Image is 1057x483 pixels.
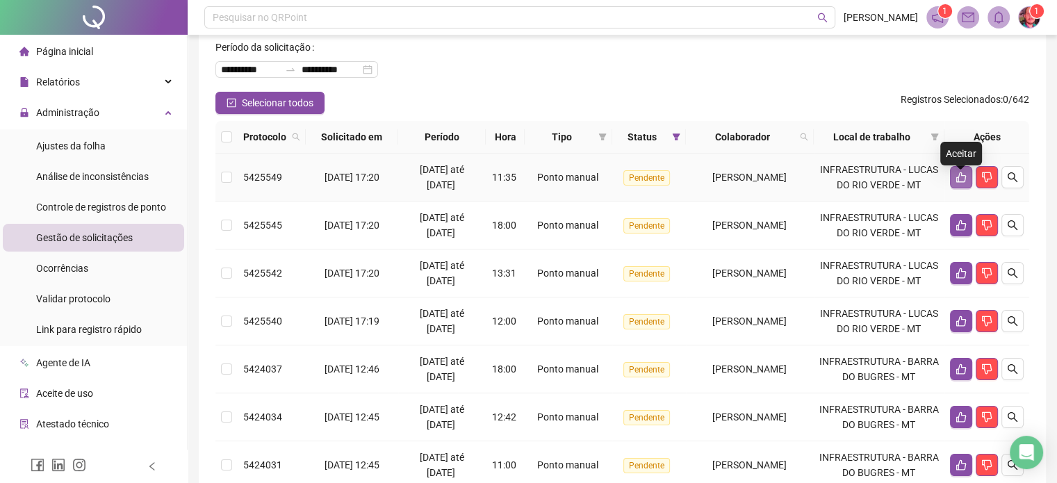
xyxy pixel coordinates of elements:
[492,363,516,375] span: 18:00
[420,452,464,478] span: [DATE] até [DATE]
[1019,7,1040,28] img: 78572
[956,268,967,279] span: like
[537,363,598,375] span: Ponto manual
[940,142,982,165] div: Aceitar
[492,316,516,327] span: 12:00
[325,316,379,327] span: [DATE] 17:19
[243,363,282,375] span: 5424037
[712,363,787,375] span: [PERSON_NAME]
[712,411,787,423] span: [PERSON_NAME]
[325,411,379,423] span: [DATE] 12:45
[623,314,670,329] span: Pendente
[1007,363,1018,375] span: search
[797,126,811,147] span: search
[1007,411,1018,423] span: search
[36,202,166,213] span: Controle de registros de ponto
[819,129,925,145] span: Local de trabalho
[1007,220,1018,231] span: search
[325,268,379,279] span: [DATE] 17:20
[36,357,90,368] span: Agente de IA
[36,324,142,335] span: Link para registro rápido
[486,121,525,154] th: Hora
[36,449,98,460] span: Gerar QRCode
[537,220,598,231] span: Ponto manual
[712,459,787,470] span: [PERSON_NAME]
[1030,4,1044,18] sup: Atualize o seu contato no menu Meus Dados
[36,263,88,274] span: Ocorrências
[1007,172,1018,183] span: search
[901,92,1029,114] span: : 0 / 642
[36,171,149,182] span: Análise de inconsistências
[618,129,666,145] span: Status
[420,164,464,190] span: [DATE] até [DATE]
[325,220,379,231] span: [DATE] 17:20
[243,220,282,231] span: 5425545
[243,268,282,279] span: 5425542
[814,393,944,441] td: INFRAESTRUTURA - BARRA DO BUGRES - MT
[19,388,29,398] span: audit
[147,461,157,471] span: left
[215,92,325,114] button: Selecionar todos
[981,363,992,375] span: dislike
[956,411,967,423] span: like
[691,129,794,145] span: Colaborador
[36,107,99,118] span: Administração
[31,458,44,472] span: facebook
[669,126,683,147] span: filter
[227,98,236,108] span: check-square
[530,129,593,145] span: Tipo
[36,140,106,152] span: Ajustes da folha
[938,4,952,18] sup: 1
[285,64,296,75] span: to
[931,11,944,24] span: notification
[36,293,110,304] span: Validar protocolo
[242,95,313,110] span: Selecionar todos
[285,64,296,75] span: swap-right
[1007,268,1018,279] span: search
[598,133,607,141] span: filter
[962,11,974,24] span: mail
[672,133,680,141] span: filter
[1007,316,1018,327] span: search
[19,108,29,117] span: lock
[800,133,808,141] span: search
[931,133,939,141] span: filter
[981,316,992,327] span: dislike
[956,459,967,470] span: like
[306,121,398,154] th: Solicitado em
[950,129,1024,145] div: Ações
[492,172,516,183] span: 11:35
[623,170,670,186] span: Pendente
[712,316,787,327] span: [PERSON_NAME]
[243,172,282,183] span: 5425549
[420,260,464,286] span: [DATE] até [DATE]
[623,266,670,281] span: Pendente
[492,459,516,470] span: 11:00
[537,316,598,327] span: Ponto manual
[814,297,944,345] td: INFRAESTRUTURA - LUCAS DO RIO VERDE - MT
[596,126,609,147] span: filter
[623,218,670,234] span: Pendente
[325,172,379,183] span: [DATE] 17:20
[292,133,300,141] span: search
[981,172,992,183] span: dislike
[981,411,992,423] span: dislike
[981,220,992,231] span: dislike
[844,10,918,25] span: [PERSON_NAME]
[623,410,670,425] span: Pendente
[814,249,944,297] td: INFRAESTRUTURA - LUCAS DO RIO VERDE - MT
[981,459,992,470] span: dislike
[420,212,464,238] span: [DATE] até [DATE]
[36,388,93,399] span: Aceite de uso
[36,418,109,429] span: Atestado técnico
[956,220,967,231] span: like
[981,268,992,279] span: dislike
[325,363,379,375] span: [DATE] 12:46
[537,411,598,423] span: Ponto manual
[623,362,670,377] span: Pendente
[51,458,65,472] span: linkedin
[36,46,93,57] span: Página inicial
[1034,6,1039,16] span: 1
[712,268,787,279] span: [PERSON_NAME]
[712,172,787,183] span: [PERSON_NAME]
